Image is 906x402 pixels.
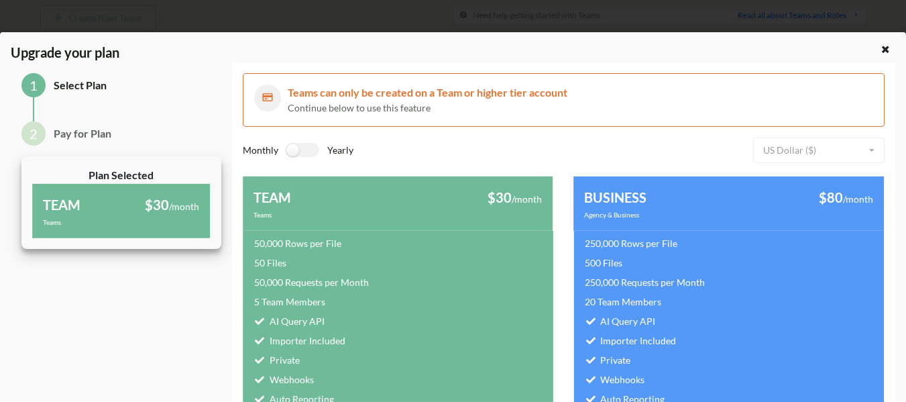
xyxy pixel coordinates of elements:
div: Requests per Month [254,275,369,289]
span: 50,000 [254,238,283,249]
span: 50 [254,257,265,268]
div: Files [585,256,622,270]
div: Webhooks [585,372,644,387]
div: Webhooks [254,372,314,387]
div: 2 [21,121,46,146]
span: /month [843,193,873,205]
div: TEAM [43,195,121,215]
div: AI Query API [254,314,325,328]
span: 50,000 [254,277,283,288]
span: $30 [145,197,169,213]
span: 500 [585,257,601,268]
span: Teams can only be created on a Team or higher tier account [288,86,567,99]
div: TEAM [253,187,398,207]
div: 1 [21,73,46,97]
div: Plan Selected [32,167,211,183]
span: $30 [488,189,512,205]
div: Importer Included [254,334,345,348]
span: Upgrade your plan [11,44,119,71]
span: Select Plan [54,79,107,91]
span: /month [169,201,199,212]
span: 20 [585,296,596,307]
div: Team Members [254,295,325,309]
div: AI Query API [585,314,655,328]
span: /month [512,193,542,205]
div: Requests per Month [585,275,705,289]
div: Yearly [327,143,564,165]
div: Teams [43,217,121,228]
div: Agency & Business [584,210,728,220]
div: Rows per File [254,236,341,250]
div: Private [585,353,630,367]
span: Pay for Plan [54,127,111,140]
span: 250,000 [585,277,619,288]
span: Continue below to use this feature [288,102,431,113]
div: Rows per File [585,236,677,250]
span: 5 [254,296,260,307]
div: Teams [253,210,398,220]
div: BUSINESS [584,187,728,207]
div: Team Members [585,295,661,309]
div: Importer Included [585,334,676,348]
div: Private [254,353,300,367]
div: Monthly [243,143,278,165]
span: 250,000 [585,238,619,249]
span: $80 [819,189,843,205]
div: Files [254,256,286,270]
